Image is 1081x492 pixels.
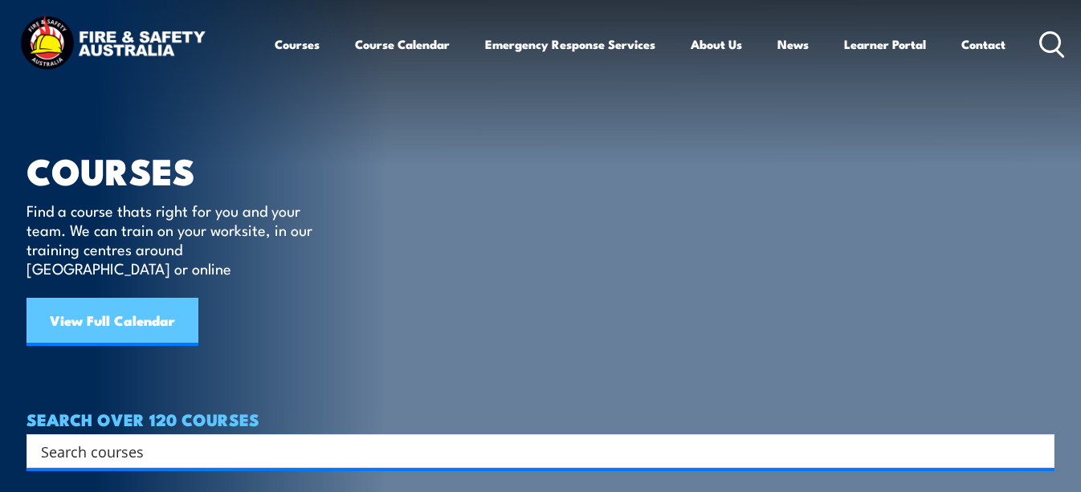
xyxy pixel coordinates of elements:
h1: COURSES [27,154,336,185]
a: News [777,25,809,63]
a: About Us [691,25,742,63]
a: Contact [961,25,1006,63]
a: Courses [275,25,320,63]
a: Learner Portal [844,25,926,63]
a: Emergency Response Services [485,25,655,63]
input: Search input [41,439,1019,463]
p: Find a course thats right for you and your team. We can train on your worksite, in our training c... [27,201,320,278]
form: Search form [44,440,1022,462]
h4: SEARCH OVER 120 COURSES [27,410,1054,428]
button: Search magnifier button [1026,440,1049,462]
a: Course Calendar [355,25,450,63]
a: View Full Calendar [27,298,198,346]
